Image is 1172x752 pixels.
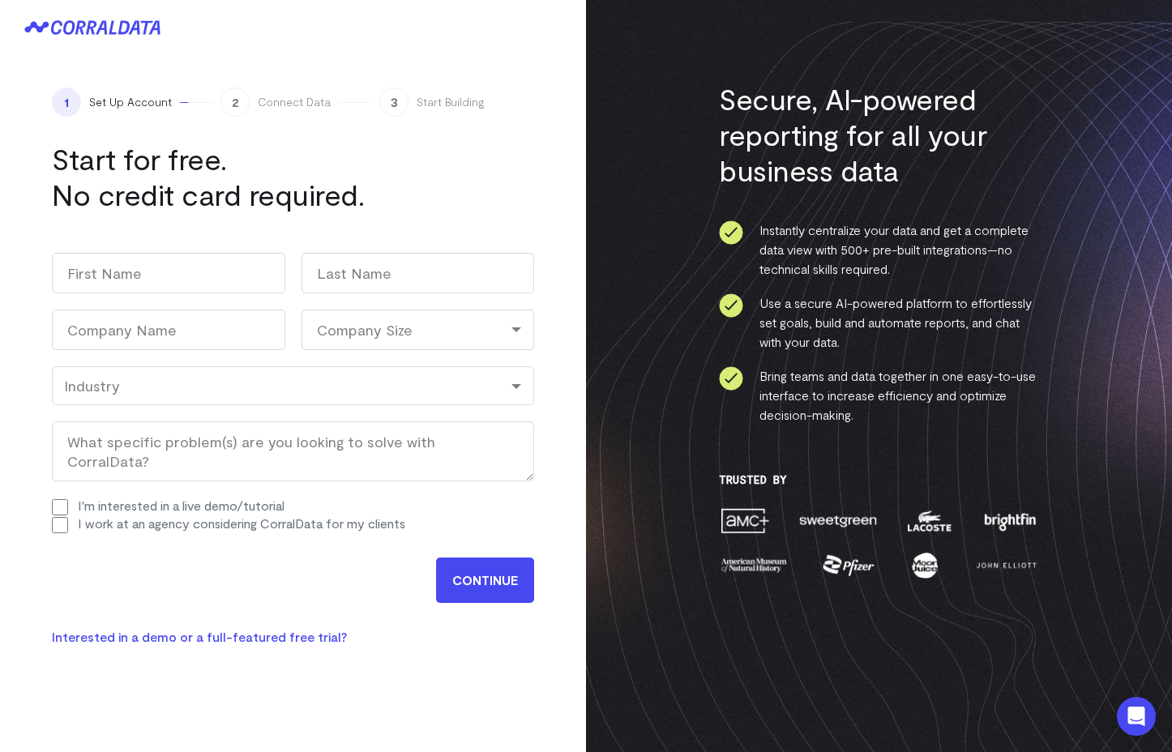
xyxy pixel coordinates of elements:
h3: Trusted By [719,473,1039,486]
li: Instantly centralize your data and get a complete data view with 500+ pre-built integrations—no t... [719,220,1039,279]
a: Interested in a demo or a full-featured free trial? [52,629,347,644]
li: Use a secure AI-powered platform to effortlessly set goals, build and automate reports, and chat ... [719,293,1039,352]
span: Connect Data [258,94,331,110]
div: Industry [64,377,522,395]
span: Start Building [417,94,485,110]
input: Last Name [302,253,535,293]
li: Bring teams and data together in one easy-to-use interface to increase efficiency and optimize de... [719,366,1039,425]
input: Company Name [52,310,285,350]
span: 1 [52,88,81,117]
div: Company Size [302,310,535,350]
label: I work at an agency considering CorralData for my clients [78,515,405,531]
span: Set Up Account [89,94,172,110]
span: 2 [220,88,250,117]
label: I'm interested in a live demo/tutorial [78,498,284,513]
input: First Name [52,253,285,293]
h3: Secure, AI-powered reporting for all your business data [719,81,1039,188]
h1: Start for free. No credit card required. [52,141,473,212]
span: 3 [379,88,408,117]
input: CONTINUE [436,558,534,603]
div: Open Intercom Messenger [1117,697,1156,736]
